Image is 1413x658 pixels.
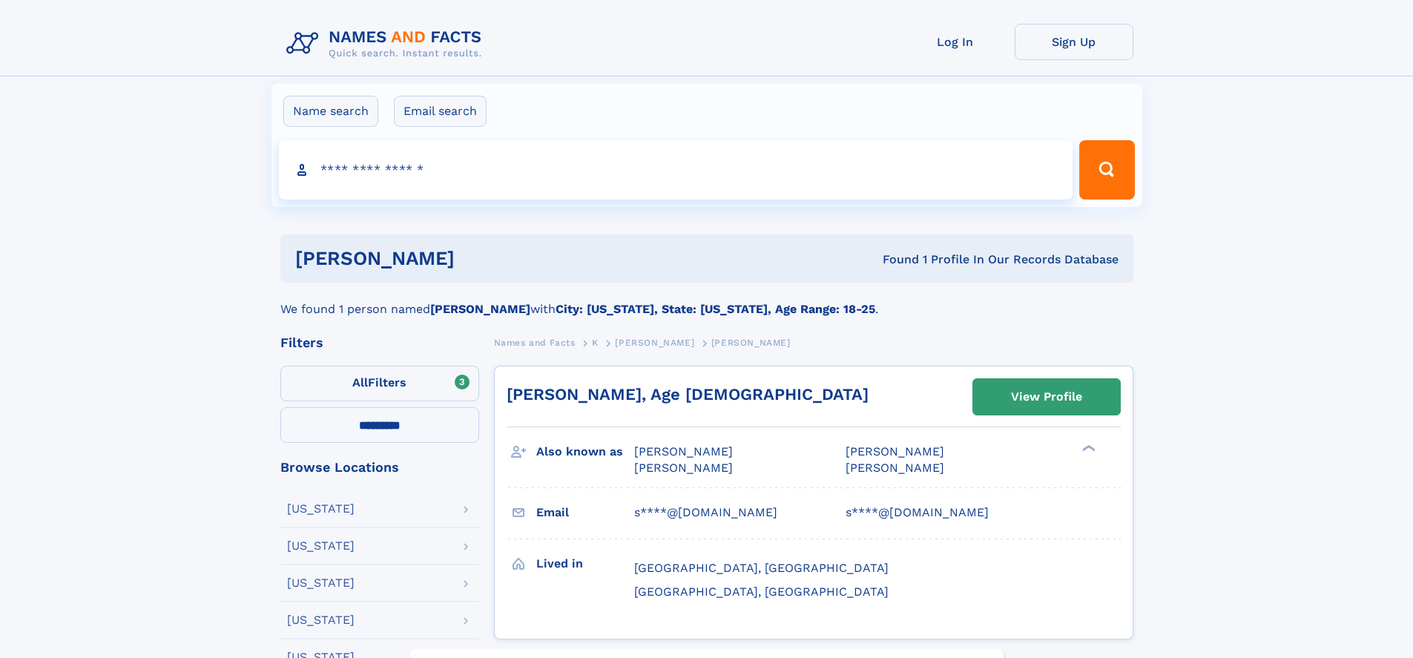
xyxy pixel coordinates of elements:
div: [US_STATE] [287,577,355,589]
span: [PERSON_NAME] [711,338,791,348]
h1: [PERSON_NAME] [295,249,669,268]
label: Email search [394,96,487,127]
label: Name search [283,96,378,127]
div: [US_STATE] [287,503,355,515]
a: [PERSON_NAME] [615,333,694,352]
span: [PERSON_NAME] [634,461,733,475]
button: Search Button [1079,140,1134,200]
span: [GEOGRAPHIC_DATA], [GEOGRAPHIC_DATA] [634,561,889,575]
b: City: [US_STATE], State: [US_STATE], Age Range: 18-25 [556,302,875,316]
div: View Profile [1011,380,1082,414]
div: Filters [280,336,479,349]
span: All [352,375,368,389]
span: [GEOGRAPHIC_DATA], [GEOGRAPHIC_DATA] [634,585,889,599]
div: ❯ [1078,444,1096,453]
div: [US_STATE] [287,540,355,552]
span: [PERSON_NAME] [615,338,694,348]
div: We found 1 person named with . [280,283,1133,318]
div: Found 1 Profile In Our Records Database [668,251,1119,268]
a: K [592,333,599,352]
span: [PERSON_NAME] [846,461,944,475]
h3: Email [536,500,634,525]
div: Browse Locations [280,461,479,474]
span: [PERSON_NAME] [846,444,944,458]
a: Names and Facts [494,333,576,352]
span: K [592,338,599,348]
div: [US_STATE] [287,614,355,626]
label: Filters [280,366,479,401]
input: search input [279,140,1073,200]
img: Logo Names and Facts [280,24,494,64]
h3: Lived in [536,551,634,576]
a: [PERSON_NAME], Age [DEMOGRAPHIC_DATA] [507,385,869,404]
a: Sign Up [1015,24,1133,60]
b: [PERSON_NAME] [430,302,530,316]
h3: Also known as [536,439,634,464]
span: [PERSON_NAME] [634,444,733,458]
a: View Profile [973,379,1120,415]
a: Log In [896,24,1015,60]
